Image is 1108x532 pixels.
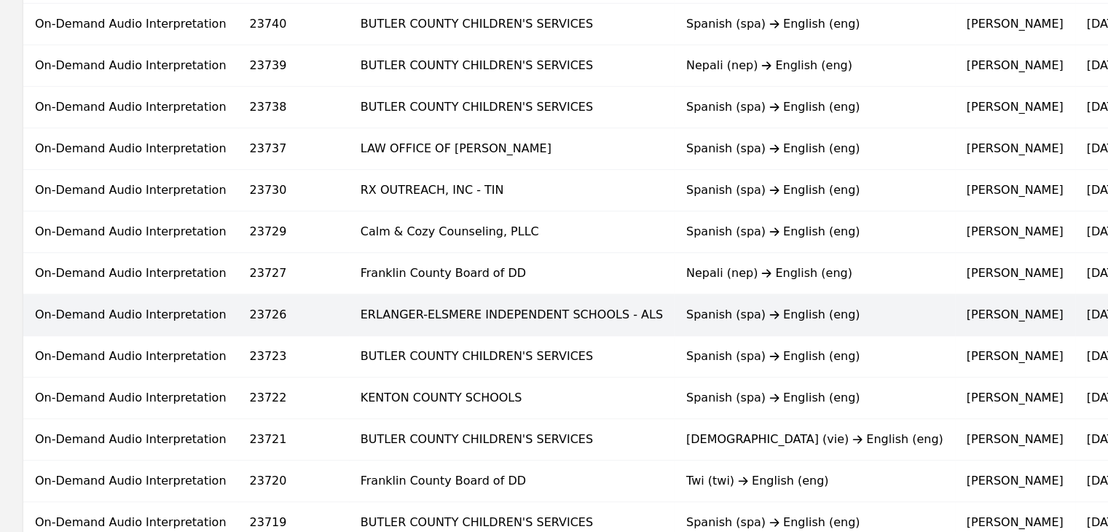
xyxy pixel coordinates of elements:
[238,211,349,253] td: 23729
[955,461,1075,502] td: [PERSON_NAME]
[955,128,1075,170] td: [PERSON_NAME]
[349,419,675,461] td: BUTLER COUNTY CHILDREN'S SERVICES
[955,419,1075,461] td: [PERSON_NAME]
[23,45,238,87] td: On-Demand Audio Interpretation
[686,306,943,324] div: Spanish (spa) English (eng)
[686,15,943,33] div: Spanish (spa) English (eng)
[349,461,675,502] td: Franklin County Board of DD
[23,378,238,419] td: On-Demand Audio Interpretation
[686,140,943,157] div: Spanish (spa) English (eng)
[238,87,349,128] td: 23738
[955,378,1075,419] td: [PERSON_NAME]
[238,128,349,170] td: 23737
[955,336,1075,378] td: [PERSON_NAME]
[349,294,675,336] td: ERLANGER-ELSMERE INDEPENDENT SCHOOLS - ALS
[955,170,1075,211] td: [PERSON_NAME]
[23,419,238,461] td: On-Demand Audio Interpretation
[349,336,675,378] td: BUTLER COUNTY CHILDREN'S SERVICES
[238,294,349,336] td: 23726
[686,472,943,490] div: Twi (twi) English (eng)
[238,253,349,294] td: 23727
[23,4,238,45] td: On-Demand Audio Interpretation
[23,170,238,211] td: On-Demand Audio Interpretation
[238,336,349,378] td: 23723
[686,431,943,448] div: [DEMOGRAPHIC_DATA] (vie) English (eng)
[955,253,1075,294] td: [PERSON_NAME]
[955,211,1075,253] td: [PERSON_NAME]
[686,514,943,531] div: Spanish (spa) English (eng)
[23,461,238,502] td: On-Demand Audio Interpretation
[349,128,675,170] td: LAW OFFICE OF [PERSON_NAME]
[23,294,238,336] td: On-Demand Audio Interpretation
[349,87,675,128] td: BUTLER COUNTY CHILDREN'S SERVICES
[686,348,943,365] div: Spanish (spa) English (eng)
[955,87,1075,128] td: [PERSON_NAME]
[238,378,349,419] td: 23722
[686,181,943,199] div: Spanish (spa) English (eng)
[238,4,349,45] td: 23740
[686,389,943,407] div: Spanish (spa) English (eng)
[23,253,238,294] td: On-Demand Audio Interpretation
[349,378,675,419] td: KENTON COUNTY SCHOOLS
[686,57,943,74] div: Nepali (nep) English (eng)
[686,98,943,116] div: Spanish (spa) English (eng)
[238,45,349,87] td: 23739
[238,170,349,211] td: 23730
[238,419,349,461] td: 23721
[23,128,238,170] td: On-Demand Audio Interpretation
[955,294,1075,336] td: [PERSON_NAME]
[23,87,238,128] td: On-Demand Audio Interpretation
[349,211,675,253] td: Calm & Cozy Counseling, PLLC
[349,170,675,211] td: RX OUTREACH, INC - TIN
[23,336,238,378] td: On-Demand Audio Interpretation
[686,265,943,282] div: Nepali (nep) English (eng)
[238,461,349,502] td: 23720
[955,4,1075,45] td: [PERSON_NAME]
[686,223,943,240] div: Spanish (spa) English (eng)
[349,4,675,45] td: BUTLER COUNTY CHILDREN'S SERVICES
[955,45,1075,87] td: [PERSON_NAME]
[23,211,238,253] td: On-Demand Audio Interpretation
[349,253,675,294] td: Franklin County Board of DD
[349,45,675,87] td: BUTLER COUNTY CHILDREN'S SERVICES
